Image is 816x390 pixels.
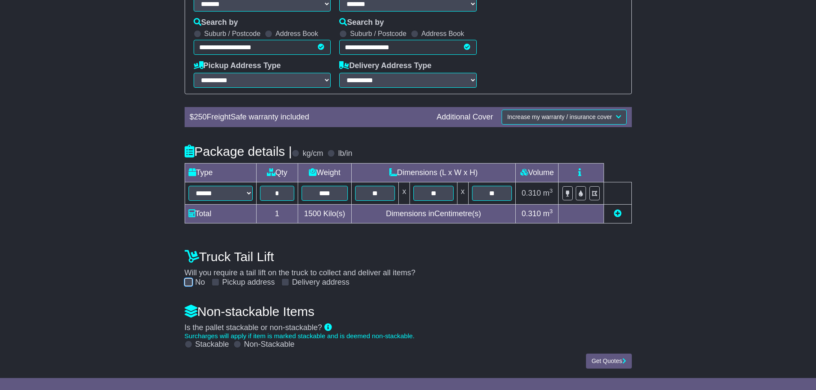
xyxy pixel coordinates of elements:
td: Total [185,204,256,223]
span: Is the pallet stackable or non-stackable? [185,323,322,332]
span: 250 [194,113,207,121]
label: Pickup Address Type [194,61,281,71]
label: Pickup address [222,278,275,287]
label: Search by [194,18,238,27]
td: Dimensions in Centimetre(s) [351,204,516,223]
label: Delivery address [292,278,350,287]
label: Address Book [421,30,464,38]
span: Increase my warranty / insurance cover [507,113,612,120]
td: x [457,182,468,204]
h4: Non-stackable Items [185,304,632,319]
td: Dimensions (L x W x H) [351,163,516,182]
label: lb/in [338,149,352,158]
sup: 3 [550,188,553,194]
td: Type [185,163,256,182]
button: Increase my warranty / insurance cover [502,110,626,125]
td: Volume [516,163,559,182]
label: Stackable [195,340,229,349]
label: Suburb / Postcode [204,30,261,38]
div: Surcharges will apply if item is marked stackable and is deemed non-stackable. [185,332,632,340]
label: Address Book [275,30,318,38]
label: kg/cm [302,149,323,158]
td: x [399,182,410,204]
label: Suburb / Postcode [350,30,407,38]
span: m [543,209,553,218]
sup: 3 [550,208,553,214]
td: Kilo(s) [298,204,352,223]
td: Qty [256,163,298,182]
div: $ FreightSafe warranty included [185,113,433,122]
span: m [543,189,553,197]
button: Get Quotes [586,354,632,369]
td: Weight [298,163,352,182]
label: Delivery Address Type [339,61,431,71]
div: Will you require a tail lift on the truck to collect and deliver all items? [180,245,636,287]
label: Search by [339,18,384,27]
span: 0.310 [522,189,541,197]
h4: Package details | [185,144,292,158]
span: 0.310 [522,209,541,218]
h4: Truck Tail Lift [185,250,632,264]
a: Add new item [614,209,622,218]
span: 1500 [304,209,321,218]
div: Additional Cover [432,113,497,122]
label: No [195,278,205,287]
td: 1 [256,204,298,223]
label: Non-Stackable [244,340,295,349]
